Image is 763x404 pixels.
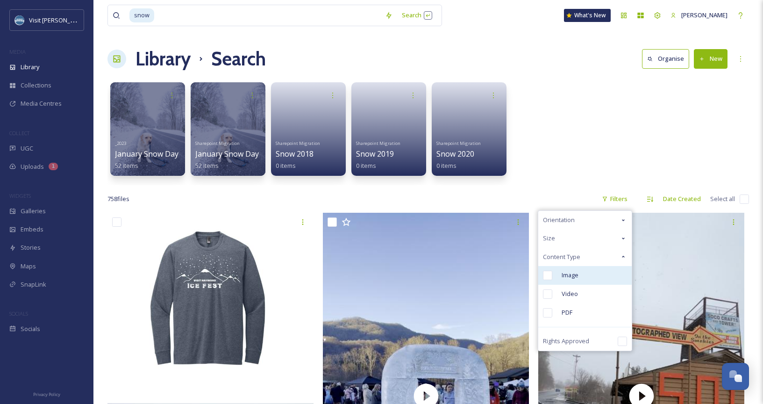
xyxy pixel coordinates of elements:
[276,149,314,159] span: Snow 2018
[356,138,400,170] a: Sharepoint MigrationSnow 20190 items
[356,140,400,146] span: Sharepoint Migration
[115,149,178,159] span: January Snow Day
[21,243,41,252] span: Stories
[597,190,632,208] div: Filters
[356,161,376,170] span: 0 items
[21,81,51,90] span: Collections
[356,149,394,159] span: Snow 2019
[21,207,46,216] span: Galleries
[21,63,39,72] span: Library
[666,6,732,24] a: [PERSON_NAME]
[543,216,575,224] span: Orientation
[115,138,178,170] a: _2023January Snow Day52 items
[9,192,31,199] span: WIDGETS
[694,49,727,68] button: New
[722,363,749,390] button: Open Chat
[21,262,36,271] span: Maps
[276,140,320,146] span: Sharepoint Migration
[436,161,456,170] span: 0 items
[642,49,689,68] button: Organise
[115,140,126,146] span: _2023
[21,325,40,333] span: Socials
[562,289,578,298] span: Video
[276,161,296,170] span: 0 items
[211,45,266,73] h1: Search
[33,388,60,399] a: Privacy Policy
[436,138,481,170] a: Sharepoint MigrationSnow 20200 items
[21,162,44,171] span: Uploads
[21,225,43,234] span: Embeds
[49,163,58,170] div: 1
[195,149,259,159] span: January Snow Day
[195,138,259,170] a: Sharepoint MigrationJanuary Snow Day52 items
[658,190,706,208] div: Date Created
[115,161,138,170] span: 52 items
[33,391,60,397] span: Privacy Policy
[21,144,33,153] span: UGC
[397,6,437,24] div: Search
[562,308,572,317] span: PDF
[543,337,589,346] span: Rights Approved
[436,149,474,159] span: Snow 2020
[21,99,62,108] span: Media Centres
[681,11,727,19] span: [PERSON_NAME]
[9,130,29,137] span: COLLECT
[9,310,28,317] span: SOCIALS
[436,140,481,146] span: Sharepoint Migration
[543,252,580,261] span: Content Type
[543,234,555,243] span: Size
[276,138,320,170] a: Sharepoint MigrationSnow 20180 items
[107,213,314,393] img: IFW Shirts nAVY.jpg
[195,140,240,146] span: Sharepoint Migration
[21,280,46,289] span: SnapLink
[9,48,26,55] span: MEDIA
[29,15,88,24] span: Visit [PERSON_NAME]
[562,271,578,280] span: Image
[15,15,24,25] img: images.png
[135,45,191,73] a: Library
[564,9,611,22] a: What's New
[710,195,735,203] span: Select all
[107,195,129,203] span: 758 file s
[129,8,154,22] span: snow
[195,161,219,170] span: 52 items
